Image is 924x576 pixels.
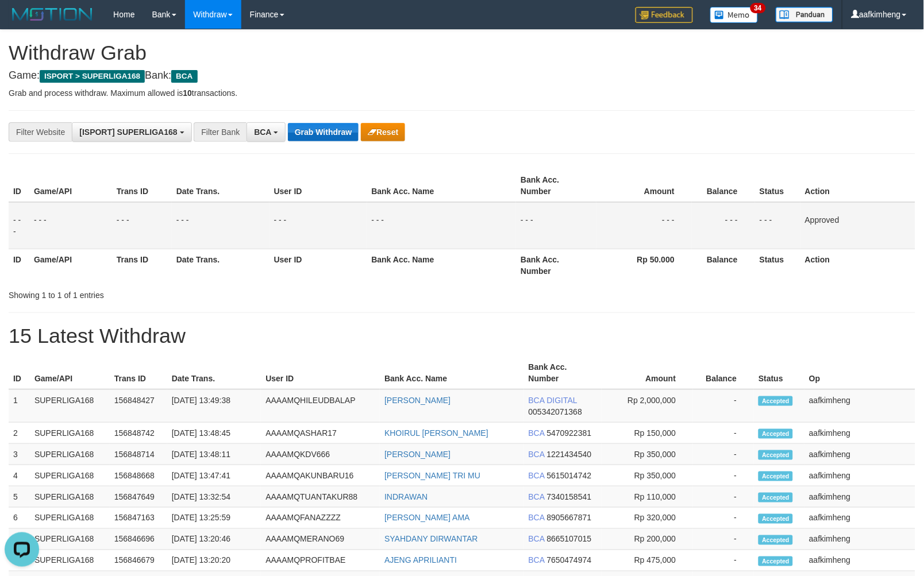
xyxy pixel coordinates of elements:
[759,535,793,545] span: Accepted
[804,444,915,465] td: aafkimheng
[9,423,30,444] td: 2
[636,7,693,23] img: Feedback.jpg
[261,486,380,508] td: AAAAMQTUANTAKUR88
[30,465,110,486] td: SUPERLIGA168
[112,249,172,281] th: Trans ID
[172,249,269,281] th: Date Trans.
[804,389,915,423] td: aafkimheng
[9,324,915,347] h1: 15 Latest Withdraw
[380,357,524,389] th: Bank Acc. Name
[776,7,833,22] img: panduan.png
[800,249,915,281] th: Action
[367,202,517,249] td: - - -
[384,556,457,565] a: AJENG APRILIANTI
[804,486,915,508] td: aafkimheng
[384,428,488,438] a: KHOIRUL [PERSON_NAME]
[110,486,167,508] td: 156847649
[247,122,286,142] button: BCA
[693,389,754,423] td: -
[269,202,367,249] td: - - -
[804,423,915,444] td: aafkimheng
[602,550,694,571] td: Rp 475,000
[72,122,191,142] button: [ISPORT] SUPERLIGA168
[261,444,380,465] td: AAAAMQKDV666
[30,529,110,550] td: SUPERLIGA168
[29,169,112,202] th: Game/API
[529,535,545,544] span: BCA
[529,396,577,405] span: BCA DIGITAL
[754,357,804,389] th: Status
[602,465,694,486] td: Rp 350,000
[361,123,405,141] button: Reset
[9,465,30,486] td: 4
[29,249,112,281] th: Game/API
[183,88,192,98] strong: 10
[384,471,480,480] a: [PERSON_NAME] TRI MU
[692,202,755,249] td: - - -
[167,444,261,465] td: [DATE] 13:48:11
[269,249,367,281] th: User ID
[5,5,39,39] button: Open LiveChat chat widget
[759,450,793,460] span: Accepted
[110,508,167,529] td: 156847163
[29,202,112,249] td: - - -
[30,486,110,508] td: SUPERLIGA168
[529,450,545,459] span: BCA
[547,428,592,438] span: Copy 5470922381 to clipboard
[261,423,380,444] td: AAAAMQASHAR17
[602,444,694,465] td: Rp 350,000
[9,169,29,202] th: ID
[9,202,29,249] td: - - -
[759,396,793,406] span: Accepted
[529,428,545,438] span: BCA
[110,444,167,465] td: 156848714
[261,357,380,389] th: User ID
[9,486,30,508] td: 5
[9,357,30,389] th: ID
[254,127,271,137] span: BCA
[804,465,915,486] td: aafkimheng
[693,529,754,550] td: -
[261,508,380,529] td: AAAAMQFANAZZZZ
[9,444,30,465] td: 3
[367,169,517,202] th: Bank Acc. Name
[547,471,592,480] span: Copy 5615014742 to clipboard
[110,529,167,550] td: 156846696
[602,423,694,444] td: Rp 150,000
[804,508,915,529] td: aafkimheng
[261,465,380,486] td: AAAAMQAKUNBARU16
[516,169,596,202] th: Bank Acc. Number
[529,471,545,480] span: BCA
[9,41,915,64] h1: Withdraw Grab
[692,249,755,281] th: Balance
[167,465,261,486] td: [DATE] 13:47:41
[110,465,167,486] td: 156848668
[547,513,592,523] span: Copy 8905667871 to clipboard
[110,389,167,423] td: 156848427
[800,169,915,202] th: Action
[693,423,754,444] td: -
[755,202,800,249] td: - - -
[516,249,596,281] th: Bank Acc. Number
[602,389,694,423] td: Rp 2,000,000
[261,389,380,423] td: AAAAMQHILEUDBALAP
[602,529,694,550] td: Rp 200,000
[110,550,167,571] td: 156846679
[547,450,592,459] span: Copy 1221434540 to clipboard
[755,249,800,281] th: Status
[167,389,261,423] td: [DATE] 13:49:38
[112,202,172,249] td: - - -
[9,285,376,301] div: Showing 1 to 1 of 1 entries
[596,249,692,281] th: Rp 50.000
[167,529,261,550] td: [DATE] 13:20:46
[30,444,110,465] td: SUPERLIGA168
[804,529,915,550] td: aafkimheng
[384,535,478,544] a: SYAHDANY DIRWANTAR
[171,70,197,83] span: BCA
[167,423,261,444] td: [DATE] 13:48:45
[288,123,359,141] button: Grab Withdraw
[693,508,754,529] td: -
[167,550,261,571] td: [DATE] 13:20:20
[804,550,915,571] td: aafkimheng
[759,471,793,481] span: Accepted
